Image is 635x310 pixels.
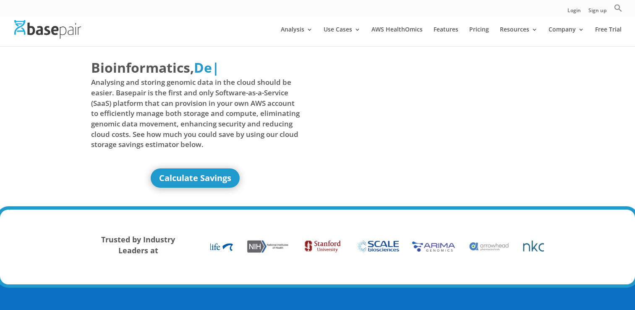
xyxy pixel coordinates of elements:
a: Resources [500,26,538,46]
strong: Trusted by Industry Leaders at [101,234,175,255]
a: Analysis [281,26,313,46]
span: | [212,58,220,76]
a: Pricing [469,26,489,46]
svg: Search [614,4,622,12]
span: De [194,58,212,76]
img: Basepair [14,20,81,38]
iframe: Basepair - NGS Analysis Simplified [324,58,533,176]
span: Bioinformatics, [91,58,194,77]
a: Features [434,26,458,46]
a: AWS HealthOmics [371,26,423,46]
a: Company [549,26,584,46]
a: Sign up [588,8,606,17]
span: Analysing and storing genomic data in the cloud should be easier. Basepair is the first and only ... [91,77,300,150]
a: Free Trial [595,26,622,46]
a: Calculate Savings [151,168,240,188]
a: Use Cases [324,26,361,46]
a: Search Icon Link [614,4,622,17]
a: Login [567,8,581,17]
